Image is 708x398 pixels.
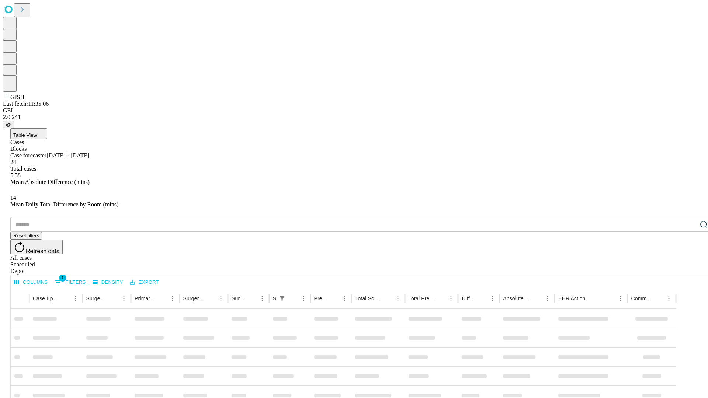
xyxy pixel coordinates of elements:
div: Predicted In Room Duration [314,296,329,301]
button: Menu [119,293,129,304]
span: Reset filters [13,233,39,238]
button: Sort [288,293,298,304]
button: Export [128,277,161,288]
button: Sort [586,293,596,304]
button: Show filters [53,276,88,288]
span: 24 [10,159,16,165]
span: Table View [13,132,37,138]
button: Menu [257,293,267,304]
button: Menu [167,293,178,304]
div: 1 active filter [277,293,287,304]
button: Menu [446,293,456,304]
button: Menu [298,293,309,304]
button: Menu [393,293,403,304]
div: Surgery Date [232,296,246,301]
span: 14 [10,195,16,201]
span: Case forecaster [10,152,46,158]
span: Mean Daily Total Difference by Room (mins) [10,201,118,207]
button: Sort [60,293,70,304]
button: @ [3,121,14,128]
span: 5.58 [10,172,21,178]
button: Sort [205,293,216,304]
div: Difference [462,296,476,301]
button: Reset filters [10,232,42,240]
button: Select columns [12,277,50,288]
button: Table View [10,128,47,139]
button: Show filters [277,293,287,304]
button: Sort [382,293,393,304]
div: Surgeon Name [86,296,108,301]
div: Total Predicted Duration [409,296,435,301]
span: Total cases [10,165,36,172]
div: Total Scheduled Duration [355,296,382,301]
span: Mean Absolute Difference (mins) [10,179,90,185]
button: Menu [216,293,226,304]
button: Sort [108,293,119,304]
button: Menu [664,293,674,304]
span: 1 [59,274,66,282]
span: GJSH [10,94,24,100]
button: Sort [532,293,542,304]
button: Sort [247,293,257,304]
div: GEI [3,107,705,114]
button: Density [91,277,125,288]
button: Menu [70,293,81,304]
div: Scheduled In Room Duration [273,296,276,301]
span: Last fetch: 11:35:06 [3,101,49,107]
span: @ [6,122,11,127]
button: Menu [487,293,497,304]
div: Surgery Name [183,296,205,301]
div: Comments [631,296,652,301]
span: [DATE] - [DATE] [46,152,89,158]
span: Refresh data [26,248,60,254]
button: Sort [477,293,487,304]
button: Refresh data [10,240,63,254]
div: Case Epic Id [33,296,59,301]
button: Sort [653,293,664,304]
button: Sort [435,293,446,304]
div: EHR Action [558,296,585,301]
button: Sort [329,293,339,304]
button: Menu [615,293,625,304]
div: Absolute Difference [503,296,531,301]
button: Menu [542,293,553,304]
div: 2.0.241 [3,114,705,121]
div: Primary Service [135,296,156,301]
button: Sort [157,293,167,304]
button: Menu [339,293,350,304]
